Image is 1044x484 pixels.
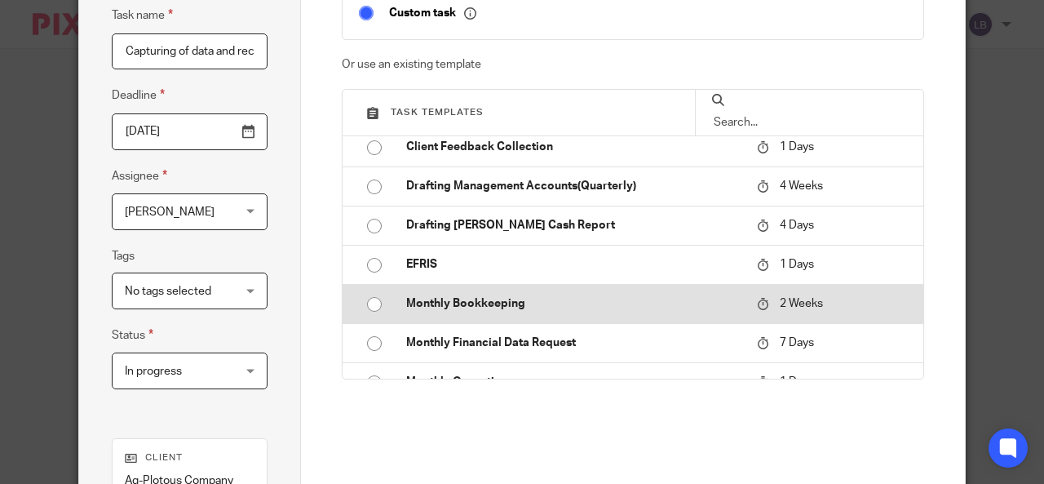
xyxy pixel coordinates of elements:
[112,86,165,104] label: Deadline
[342,56,925,73] p: Or use an existing template
[406,217,741,233] p: Drafting [PERSON_NAME] Cash Report
[780,180,823,192] span: 4 Weeks
[406,256,741,273] p: EFRIS
[112,33,268,70] input: Task name
[406,178,741,194] p: Drafting Management Accounts(Quarterly)
[406,374,741,390] p: Monthly Operations
[389,6,476,20] p: Custom task
[780,376,814,388] span: 1 Days
[112,248,135,264] label: Tags
[406,335,741,351] p: Monthly Financial Data Request
[112,6,173,24] label: Task name
[712,113,907,131] input: Search...
[780,220,814,231] span: 4 Days
[780,259,814,270] span: 1 Days
[112,167,167,185] label: Assignee
[406,295,741,312] p: Monthly Bookkeeping
[125,451,254,464] p: Client
[780,337,814,349] span: 7 Days
[406,139,741,155] p: Client Feedback Collection
[780,298,823,309] span: 2 Weeks
[125,366,182,377] span: In progress
[780,141,814,153] span: 1 Days
[112,113,268,150] input: Pick a date
[391,108,484,117] span: Task templates
[125,206,215,218] span: [PERSON_NAME]
[125,286,211,297] span: No tags selected
[112,326,153,344] label: Status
